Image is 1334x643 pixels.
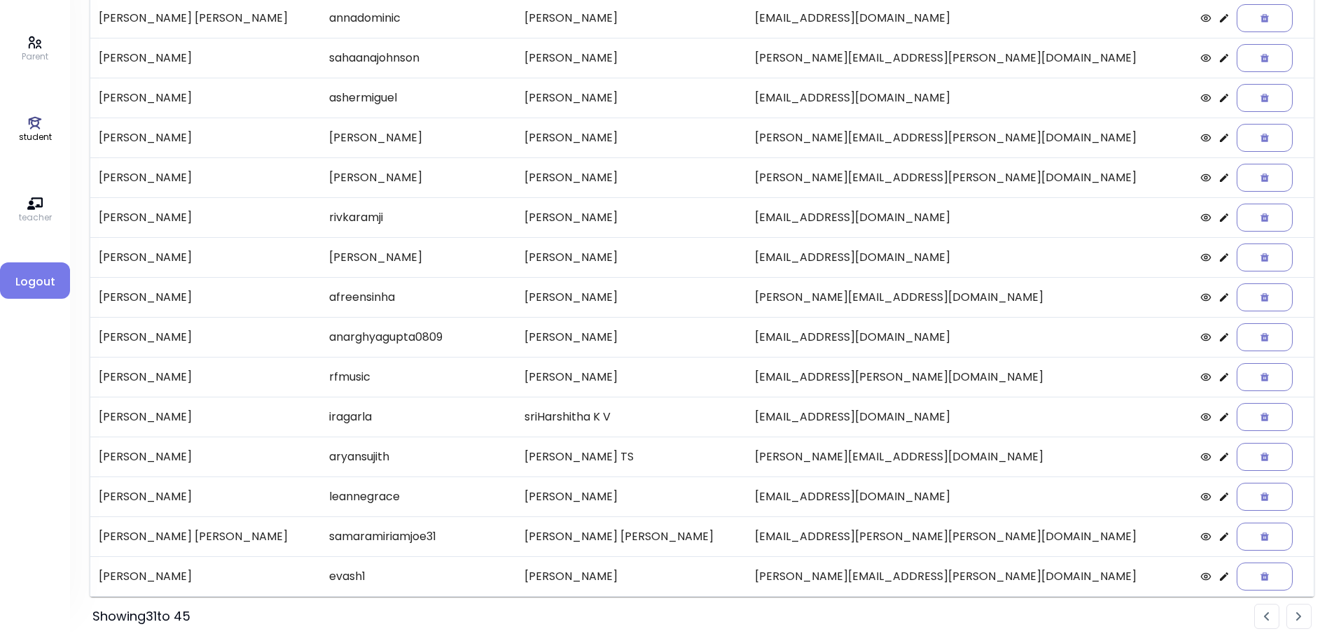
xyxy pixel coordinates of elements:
[516,157,746,197] td: [PERSON_NAME]
[90,197,321,237] td: [PERSON_NAME]
[90,118,321,157] td: [PERSON_NAME]
[321,197,516,237] td: rivkaramji
[746,397,1192,437] td: [EMAIL_ADDRESS][DOMAIN_NAME]
[746,197,1192,237] td: [EMAIL_ADDRESS][DOMAIN_NAME]
[19,115,52,143] a: student
[11,274,59,290] span: Logout
[321,78,516,118] td: ashermiguel
[746,237,1192,277] td: [EMAIL_ADDRESS][DOMAIN_NAME]
[1264,612,1270,621] img: leftarrow.svg
[746,38,1192,78] td: [PERSON_NAME][EMAIL_ADDRESS][PERSON_NAME][DOMAIN_NAME]
[90,357,321,397] td: [PERSON_NAME]
[746,118,1192,157] td: [PERSON_NAME][EMAIL_ADDRESS][PERSON_NAME][DOMAIN_NAME]
[321,397,516,437] td: iragarla
[90,237,321,277] td: [PERSON_NAME]
[90,556,321,597] td: [PERSON_NAME]
[516,556,746,597] td: [PERSON_NAME]
[746,437,1192,476] td: [PERSON_NAME][EMAIL_ADDRESS][DOMAIN_NAME]
[321,157,516,197] td: [PERSON_NAME]
[746,357,1192,397] td: [EMAIL_ADDRESS][PERSON_NAME][DOMAIN_NAME]
[516,118,746,157] td: [PERSON_NAME]
[746,78,1192,118] td: [EMAIL_ADDRESS][DOMAIN_NAME]
[516,237,746,277] td: [PERSON_NAME]
[516,397,746,437] td: sriHarshitha K V
[321,237,516,277] td: [PERSON_NAME]
[746,317,1192,357] td: [EMAIL_ADDRESS][DOMAIN_NAME]
[19,131,52,143] p: student
[746,476,1192,516] td: [EMAIL_ADDRESS][DOMAIN_NAME]
[92,607,190,626] div: Showing 31 to 45
[516,78,746,118] td: [PERSON_NAME]
[321,277,516,317] td: afreensinha
[90,476,321,516] td: [PERSON_NAME]
[516,197,746,237] td: [PERSON_NAME]
[22,50,48,63] p: Parent
[90,78,321,118] td: [PERSON_NAME]
[321,516,516,556] td: samaramiriamjoe31
[746,157,1192,197] td: [PERSON_NAME][EMAIL_ADDRESS][PERSON_NAME][DOMAIN_NAME]
[321,357,516,397] td: rfmusic
[90,397,321,437] td: [PERSON_NAME]
[516,516,746,556] td: [PERSON_NAME] [PERSON_NAME]
[90,38,321,78] td: [PERSON_NAME]
[516,476,746,516] td: [PERSON_NAME]
[321,556,516,597] td: evash1
[516,357,746,397] td: [PERSON_NAME]
[1296,612,1302,621] img: rightarrow.svg
[19,196,52,224] a: teacher
[746,516,1192,556] td: [EMAIL_ADDRESS][PERSON_NAME][PERSON_NAME][DOMAIN_NAME]
[90,277,321,317] td: [PERSON_NAME]
[746,277,1192,317] td: [PERSON_NAME][EMAIL_ADDRESS][DOMAIN_NAME]
[22,35,48,63] a: Parent
[321,317,516,357] td: anarghyagupta0809
[1254,604,1312,629] ul: Pagination
[90,516,321,556] td: [PERSON_NAME] [PERSON_NAME]
[90,437,321,476] td: [PERSON_NAME]
[516,38,746,78] td: [PERSON_NAME]
[321,38,516,78] td: sahaanajohnson
[321,437,516,476] td: aryansujith
[516,277,746,317] td: [PERSON_NAME]
[321,476,516,516] td: leannegrace
[90,317,321,357] td: [PERSON_NAME]
[19,211,52,224] p: teacher
[746,556,1192,597] td: [PERSON_NAME][EMAIL_ADDRESS][PERSON_NAME][DOMAIN_NAME]
[321,118,516,157] td: [PERSON_NAME]
[516,317,746,357] td: [PERSON_NAME]
[516,437,746,476] td: [PERSON_NAME] TS
[90,157,321,197] td: [PERSON_NAME]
